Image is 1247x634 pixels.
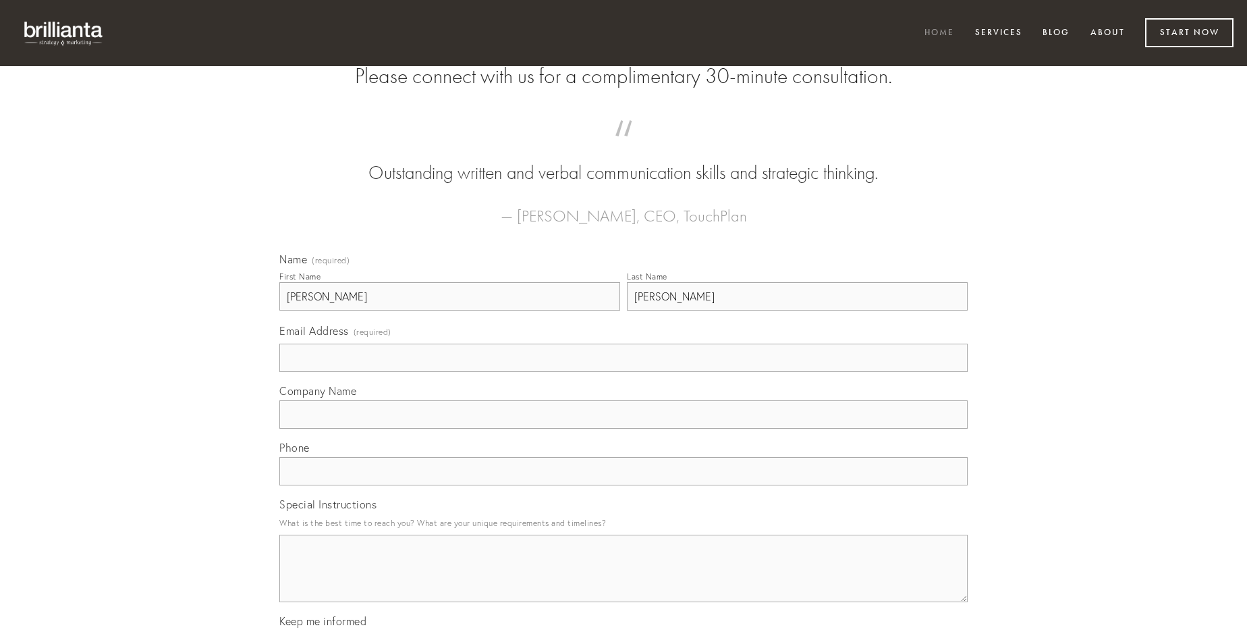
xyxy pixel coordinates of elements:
[279,63,968,89] h2: Please connect with us for a complimentary 30-minute consultation.
[1034,22,1078,45] a: Blog
[279,324,349,338] span: Email Address
[279,498,377,511] span: Special Instructions
[1145,18,1234,47] a: Start Now
[13,14,115,53] img: brillianta - research, strategy, marketing
[1082,22,1134,45] a: About
[966,22,1031,45] a: Services
[279,614,366,628] span: Keep me informed
[279,253,307,266] span: Name
[279,271,321,282] div: First Name
[279,441,310,454] span: Phone
[301,134,946,186] blockquote: Outstanding written and verbal communication skills and strategic thinking.
[301,134,946,160] span: “
[916,22,963,45] a: Home
[627,271,667,282] div: Last Name
[279,514,968,532] p: What is the best time to reach you? What are your unique requirements and timelines?
[354,323,391,341] span: (required)
[312,257,350,265] span: (required)
[301,186,946,230] figcaption: — [PERSON_NAME], CEO, TouchPlan
[279,384,356,398] span: Company Name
